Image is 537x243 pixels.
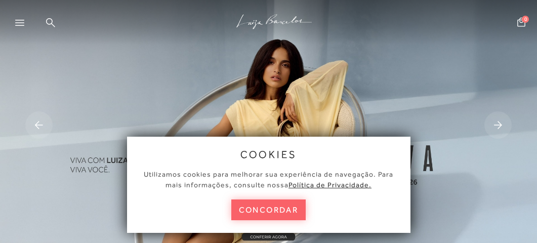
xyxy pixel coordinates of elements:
span: cookies [240,149,297,160]
span: Utilizamos cookies para melhorar sua experiência de navegação. Para mais informações, consulte nossa [144,170,393,189]
a: Política de Privacidade. [288,181,371,189]
span: 0 [522,16,529,23]
button: 0 [514,17,528,30]
button: concordar [231,199,306,220]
